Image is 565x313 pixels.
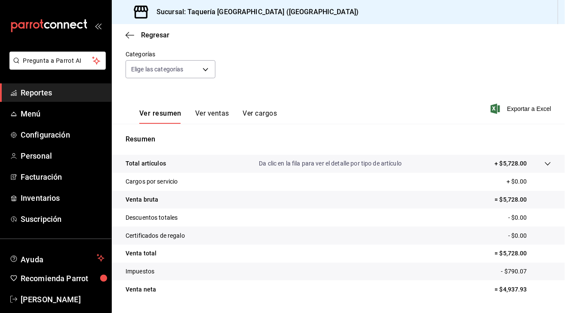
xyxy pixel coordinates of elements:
p: - $0.00 [508,213,551,222]
span: [PERSON_NAME] [21,294,104,305]
span: Configuración [21,129,104,141]
p: Resumen [126,134,551,144]
span: Menú [21,108,104,120]
span: Facturación [21,171,104,183]
p: Total artículos [126,159,166,168]
span: Inventarios [21,192,104,204]
button: Pregunta a Parrot AI [9,52,106,70]
span: Regresar [141,31,169,39]
p: Impuestos [126,267,154,276]
p: = $4,937.93 [495,285,551,294]
span: Elige las categorías [131,65,184,74]
span: Recomienda Parrot [21,273,104,284]
span: Reportes [21,87,104,98]
p: - $0.00 [508,231,551,240]
div: navigation tabs [139,109,277,124]
p: - $790.07 [501,267,551,276]
p: Da clic en la fila para ver el detalle por tipo de artículo [259,159,402,168]
span: Suscripción [21,213,104,225]
span: Pregunta a Parrot AI [23,56,92,65]
a: Pregunta a Parrot AI [6,62,106,71]
p: Venta neta [126,285,156,294]
p: Cargos por servicio [126,177,178,186]
p: = $5,728.00 [495,195,551,204]
button: Ver resumen [139,109,181,124]
p: Certificados de regalo [126,231,185,240]
p: = $5,728.00 [495,249,551,258]
p: + $0.00 [507,177,551,186]
button: Ver ventas [195,109,229,124]
button: Regresar [126,31,169,39]
span: Ayuda [21,253,93,263]
h3: Sucursal: Taquería [GEOGRAPHIC_DATA] ([GEOGRAPHIC_DATA]) [150,7,359,17]
p: Venta bruta [126,195,158,204]
span: Personal [21,150,104,162]
button: open_drawer_menu [95,22,101,29]
p: Descuentos totales [126,213,178,222]
label: Categorías [126,52,215,58]
p: + $5,728.00 [495,159,527,168]
button: Exportar a Excel [492,104,551,114]
button: Ver cargos [243,109,277,124]
p: Venta total [126,249,157,258]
